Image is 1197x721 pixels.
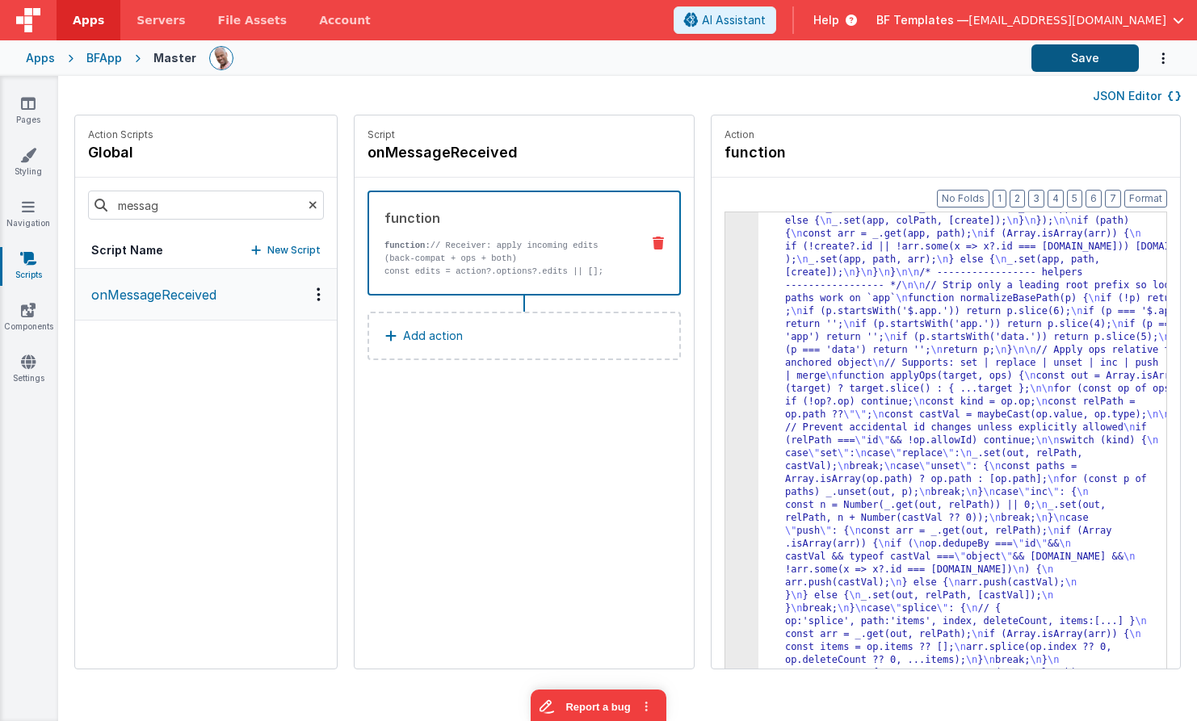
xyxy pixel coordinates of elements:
[937,190,989,207] button: No Folds
[367,312,681,360] button: Add action
[702,12,766,28] span: AI Assistant
[384,208,628,228] div: function
[968,12,1166,28] span: [EMAIL_ADDRESS][DOMAIN_NAME]
[1031,44,1139,72] button: Save
[724,141,967,164] h4: function
[674,6,776,34] button: AI Assistant
[1086,190,1102,207] button: 6
[218,12,288,28] span: File Assets
[26,50,55,66] div: Apps
[876,12,968,28] span: BF Templates —
[88,128,153,141] p: Action Scripts
[993,190,1006,207] button: 1
[1048,190,1064,207] button: 4
[1105,190,1121,207] button: 7
[384,241,430,250] strong: function:
[88,191,324,220] input: Search scripts
[75,269,337,321] button: onMessageReceived
[1067,190,1082,207] button: 5
[91,242,163,258] h5: Script Name
[1124,190,1167,207] button: Format
[384,239,628,265] p: // Receiver: apply incoming edits (back-compat + ops + both)
[267,242,321,258] p: New Script
[210,47,233,69] img: 11ac31fe5dc3d0eff3fbbbf7b26fa6e1
[73,12,104,28] span: Apps
[813,12,839,28] span: Help
[86,50,122,66] div: BFApp
[1010,190,1025,207] button: 2
[88,141,153,164] h4: global
[1093,88,1181,104] button: JSON Editor
[307,287,330,301] div: Options
[1139,42,1171,75] button: Options
[367,128,681,141] p: Script
[876,12,1184,28] button: BF Templates — [EMAIL_ADDRESS][DOMAIN_NAME]
[367,141,610,164] h4: onMessageReceived
[251,242,321,258] button: New Script
[153,50,196,66] div: Master
[82,285,216,304] p: onMessageReceived
[136,12,185,28] span: Servers
[1028,190,1044,207] button: 3
[384,265,628,291] p: const edits = action?.options?.edits || []; console.log("Messages .edits", edits);
[403,326,463,346] p: Add action
[724,128,1167,141] p: Action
